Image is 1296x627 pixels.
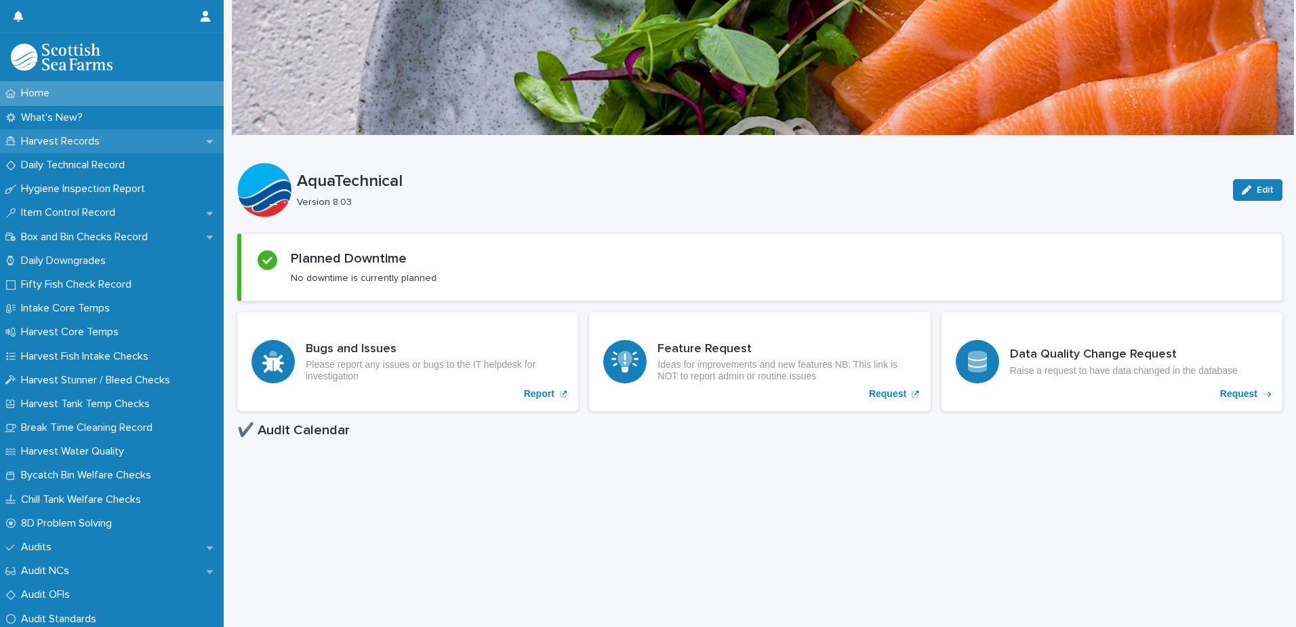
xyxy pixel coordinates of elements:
[11,43,113,71] img: mMrefqRFQpe26GRNOUkG
[1257,185,1274,195] span: Edit
[306,342,564,357] h3: Bugs and Issues
[16,588,81,601] p: Audit OFIs
[941,312,1282,411] a: Request
[1220,388,1257,400] p: Request
[306,359,564,382] p: Please report any issues or bugs to the IT helpdesk for investigation
[16,541,62,554] p: Audits
[16,493,152,506] p: Chill Tank Welfare Checks
[16,326,129,339] p: Harvest Core Temps
[1233,179,1282,201] button: Edit
[16,254,117,267] p: Daily Downgrades
[869,388,906,400] p: Request
[237,422,1282,438] h1: ✔️ Audit Calendar
[237,312,578,411] a: Report
[524,388,554,400] p: Report
[16,517,123,530] p: 8D Problem Solving
[16,135,110,148] p: Harvest Records
[1010,347,1238,362] h3: Data Quality Change Request
[16,374,181,387] p: Harvest Stunner / Bleed Checks
[16,421,163,434] p: Break Time Cleaning Record
[16,445,135,458] p: Harvest Water Quality
[16,469,162,482] p: Bycatch Bin Welfare Checks
[16,111,94,124] p: What's New?
[16,350,159,363] p: Harvest Fish Intake Checks
[16,278,142,291] p: Fifty Fish Check Record
[16,87,60,100] p: Home
[1010,365,1238,377] p: Raise a request to have data changed in the database
[297,172,1222,191] p: AquaTechnical
[16,206,126,219] p: Item Control Record
[297,197,1217,208] p: Version 8.03
[589,312,930,411] a: Request
[16,302,121,315] p: Intake Core Temps
[657,342,916,357] h3: Feature Request
[657,359,916,382] p: Ideas for improvements and new features NB: This link is NOT to report admin or routine issues
[291,250,407,267] h2: Planned Downtime
[291,272,437,284] p: No downtime is currently planned
[16,183,156,195] p: Hygiene Inspection Report
[16,565,80,577] p: Audit NCs
[16,159,136,172] p: Daily Technical Record
[16,231,159,244] p: Box and Bin Checks Record
[16,613,107,626] p: Audit Standards
[16,398,161,411] p: Harvest Tank Temp Checks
